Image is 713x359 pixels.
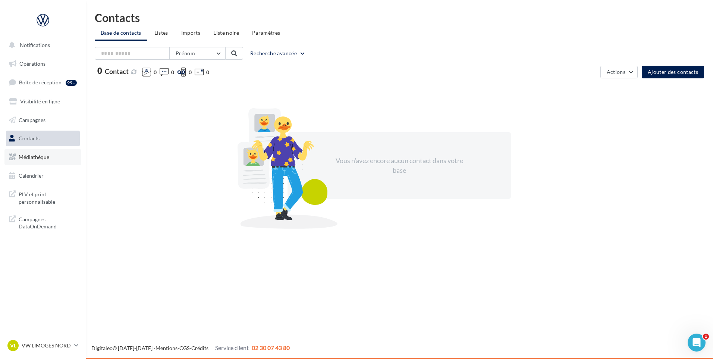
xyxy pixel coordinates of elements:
span: © [DATE]-[DATE] - - - [91,345,290,351]
span: Calendrier [19,172,44,179]
span: Listes [154,29,168,36]
span: 02 30 07 43 80 [252,344,290,351]
a: Boîte de réception99+ [4,74,81,90]
span: 0 [206,69,209,76]
span: Boîte de réception [19,79,62,85]
a: Campagnes DataOnDemand [4,211,81,233]
a: Crédits [191,345,208,351]
span: 0 [154,69,157,76]
a: Médiathèque [4,149,81,165]
span: PLV et print personnalisable [19,189,77,205]
span: Paramètres [252,29,280,36]
span: 0 [189,69,192,76]
span: 0 [97,67,102,75]
button: Prénom [169,47,225,60]
p: VW LIMOGES NORD [22,342,71,349]
a: Campagnes [4,112,81,128]
div: 99+ [66,80,77,86]
a: VL VW LIMOGES NORD [6,338,80,353]
span: Actions [607,69,625,75]
button: Recherche avancée [247,49,309,58]
span: VL [10,342,16,349]
span: Campagnes DataOnDemand [19,214,77,230]
iframe: Intercom live chat [688,334,706,352]
button: Notifications [4,37,78,53]
a: CGS [179,345,189,351]
span: Notifications [20,42,50,48]
span: Opérations [19,60,45,67]
a: Opérations [4,56,81,72]
button: Ajouter des contacts [642,66,704,78]
h1: Contacts [95,12,704,23]
span: Contacts [19,135,40,141]
button: Actions [600,66,638,78]
span: 1 [703,334,709,340]
a: Calendrier [4,168,81,184]
span: Service client [215,344,249,351]
div: Vous n'avez encore aucun contact dans votre base [335,156,464,175]
span: Campagnes [19,116,45,123]
span: Médiathèque [19,154,49,160]
span: Liste noire [213,29,239,36]
a: Mentions [156,345,178,351]
span: Visibilité en ligne [20,98,60,104]
span: Contact [105,67,129,75]
a: Contacts [4,131,81,146]
a: Digitaleo [91,345,113,351]
a: Visibilité en ligne [4,94,81,109]
span: Prénom [176,50,195,56]
span: Imports [181,29,200,36]
span: 0 [171,69,174,76]
a: PLV et print personnalisable [4,186,81,208]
